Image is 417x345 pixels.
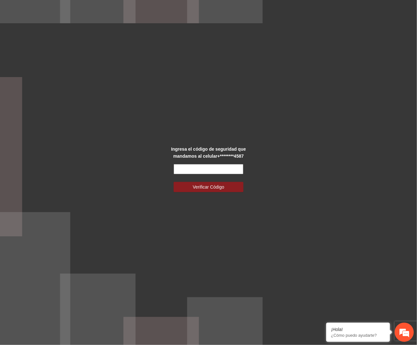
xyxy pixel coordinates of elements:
[37,85,88,149] span: Estamos en línea.
[171,147,246,159] strong: Ingresa el código de seguridad que mandamos al celular +********4587
[331,333,385,338] p: ¿Cómo puedo ayudarte?
[33,32,107,41] div: Chatee con nosotros ahora
[104,3,120,18] div: Minimizar ventana de chat en vivo
[331,327,385,332] div: ¡Hola!
[193,183,224,190] span: Verificar Código
[174,182,243,192] button: Verificar Código
[3,174,121,196] textarea: Escriba su mensaje y pulse “Intro”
